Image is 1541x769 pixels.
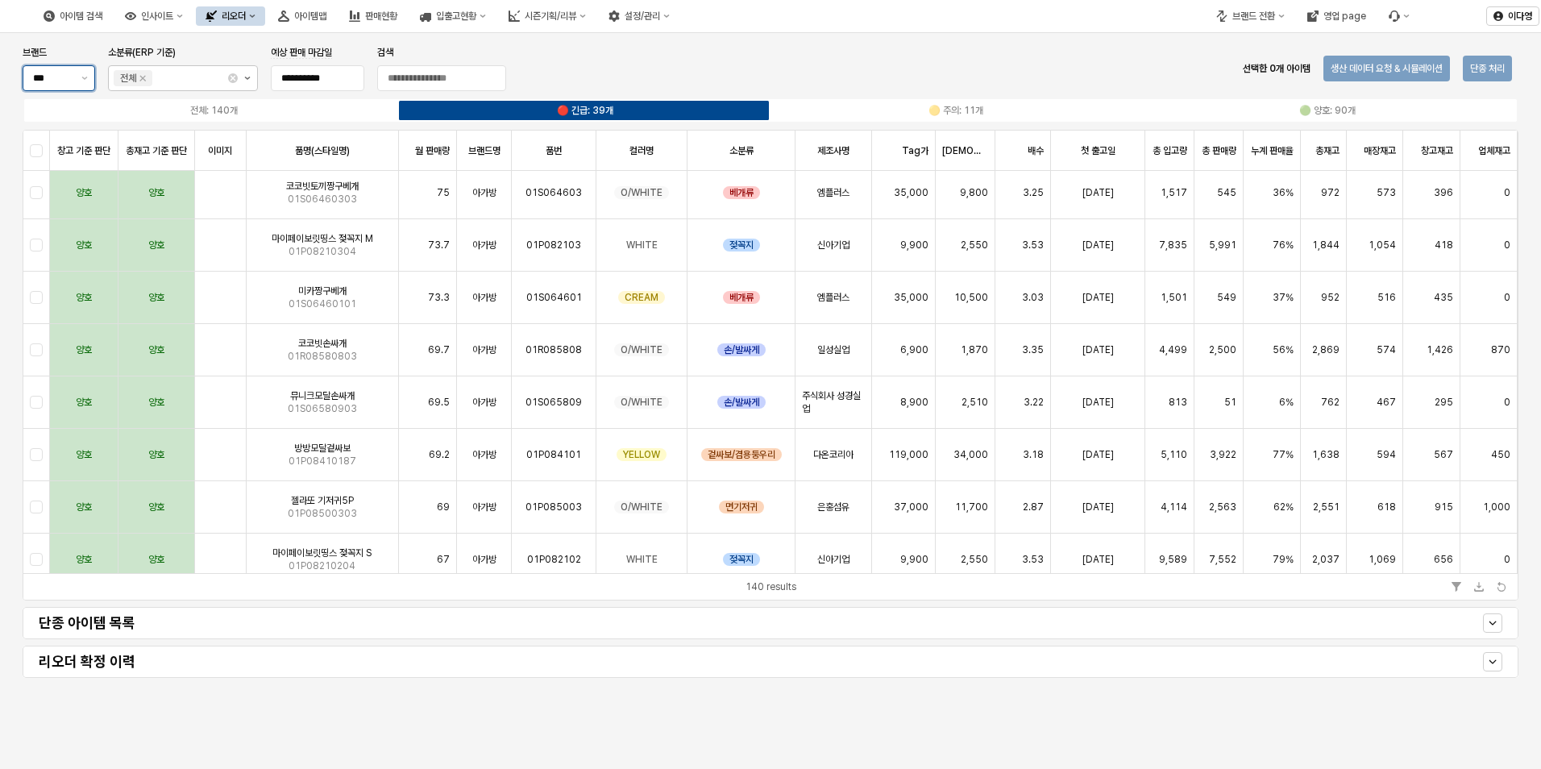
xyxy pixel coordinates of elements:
div: 입출고현황 [436,10,476,22]
span: 2,550 [961,553,988,566]
span: 총재고 기준 판단 [126,144,187,157]
button: 영업 page [1298,6,1376,26]
div: 아이템 검색 [60,10,102,22]
span: 1,426 [1427,343,1453,356]
span: 2,500 [1209,343,1236,356]
span: 813 [1169,396,1187,409]
span: 손/발싸게 [724,343,759,356]
button: 제안 사항 표시 [75,66,94,90]
span: 0 [1504,239,1510,251]
span: 신아기업 [817,553,849,566]
span: [DATE] [1082,448,1114,461]
span: 9,900 [900,553,928,566]
span: 01P082103 [526,239,581,251]
span: 549 [1217,291,1236,304]
span: 69.2 [429,448,450,461]
div: 리오더 [196,6,265,26]
span: 01P08410187 [289,455,356,468]
button: 아이템 검색 [34,6,112,26]
p: 생산 데이터 요청 & 시뮬레이션 [1331,62,1443,75]
span: 7,835 [1159,239,1187,251]
div: 버그 제보 및 기능 개선 요청 [1379,6,1419,26]
div: 시즌기획/리뷰 [525,10,576,22]
div: 브랜드 전환 [1207,6,1294,26]
span: 창고재고 [1421,144,1453,157]
button: 입출고현황 [410,6,496,26]
span: 양호 [148,501,164,513]
span: 1,000 [1483,501,1510,513]
span: 10,500 [954,291,988,304]
span: 01S06460303 [288,193,357,206]
span: 5,991 [1209,239,1236,251]
span: 매장재고 [1364,144,1396,157]
div: 시즌기획/리뷰 [499,6,596,26]
button: 이다영 [1486,6,1539,26]
span: 76% [1273,239,1294,251]
span: 아가방 [472,186,496,199]
span: 2,037 [1312,553,1340,566]
button: 제안 사항 표시 [238,66,257,90]
span: 467 [1377,396,1396,409]
span: 75 [437,186,450,199]
span: 0 [1504,291,1510,304]
div: 브랜드 전환 [1232,10,1275,22]
span: 이미지 [209,144,233,157]
span: 0 [1504,396,1510,409]
span: 01P082102 [527,553,581,566]
button: 단종 처리 [1463,56,1512,81]
span: 2,510 [962,396,988,409]
span: 3.35 [1022,343,1044,356]
span: 3,922 [1210,448,1236,461]
span: 69 [437,501,450,513]
button: 생산 데이터 요청 & 시뮬레이션 [1323,56,1450,81]
span: 2.87 [1023,501,1044,513]
div: 아이템맵 [268,6,336,26]
span: 총 판매량 [1202,144,1236,157]
span: YELLOW [623,448,660,461]
div: Table toolbar [23,573,1518,600]
span: 11,700 [955,501,988,513]
span: 4,114 [1161,501,1187,513]
button: Show [1483,613,1502,633]
span: 295 [1435,396,1453,409]
div: 인사이트 [115,6,193,26]
span: 972 [1321,186,1340,199]
span: 435 [1434,291,1453,304]
span: 2,551 [1313,501,1340,513]
button: 판매현황 [339,6,407,26]
span: 소분류 [729,144,754,157]
span: 아가방 [472,553,496,566]
span: 574 [1377,343,1396,356]
span: 618 [1377,501,1396,513]
span: 업체재고 [1478,144,1510,157]
div: 인사이트 [141,10,173,22]
span: 450 [1491,448,1510,461]
span: 73.3 [428,291,450,304]
span: 34,000 [953,448,988,461]
span: 37% [1273,291,1294,304]
button: Filter [1447,577,1466,596]
span: 762 [1321,396,1340,409]
span: 62% [1273,501,1294,513]
div: 리오더 [222,10,246,22]
span: 아가방 [472,501,496,513]
span: 594 [1377,448,1396,461]
span: [DEMOGRAPHIC_DATA] [942,144,988,157]
span: 7,552 [1209,553,1236,566]
span: 배수 [1028,144,1044,157]
span: 01S064601 [526,291,582,304]
div: 140 results [746,579,796,595]
span: 양호 [76,396,92,409]
span: 소분류(ERP 기준) [108,47,176,58]
span: 양호 [148,186,164,199]
span: [DATE] [1082,396,1114,409]
span: 젖꼭지 [729,239,754,251]
span: 915 [1435,501,1453,513]
span: 젤라또 기저귀5P [291,494,354,507]
span: 6,900 [900,343,928,356]
span: 양호 [76,553,92,566]
span: 545 [1217,186,1236,199]
span: 양호 [148,343,164,356]
span: 952 [1321,291,1340,304]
